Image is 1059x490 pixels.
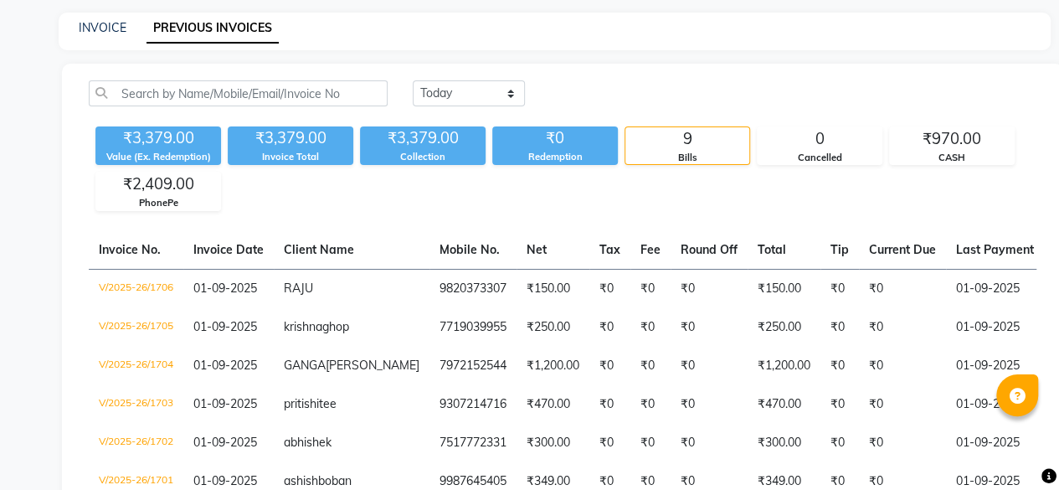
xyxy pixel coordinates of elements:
td: 7719039955 [429,308,517,347]
span: ghop [322,319,349,334]
span: Net [527,242,547,257]
span: 01-09-2025 [193,396,257,411]
span: priti [284,396,304,411]
div: ₹0 [492,126,618,150]
td: ₹0 [859,385,946,424]
span: 01-09-2025 [193,319,257,334]
div: CASH [890,151,1014,165]
td: ₹0 [859,308,946,347]
span: abhishek [284,435,332,450]
span: ashish [284,473,318,488]
td: ₹300.00 [748,424,820,462]
div: ₹3,379.00 [360,126,486,150]
td: V/2025-26/1702 [89,424,183,462]
span: shitee [304,396,337,411]
a: PREVIOUS INVOICES [147,13,279,44]
input: Search by Name/Mobile/Email/Invoice No [89,80,388,106]
span: Invoice No. [99,242,161,257]
span: Round Off [681,242,738,257]
span: RAJU [284,281,313,296]
td: ₹0 [589,424,630,462]
td: ₹0 [820,308,859,347]
td: ₹0 [589,269,630,308]
td: ₹1,200.00 [517,347,589,385]
td: ₹0 [820,347,859,385]
div: Cancelled [758,151,882,165]
td: ₹0 [671,385,748,424]
td: ₹0 [589,385,630,424]
span: 01-09-2025 [193,281,257,296]
span: Current Due [869,242,936,257]
td: ₹0 [820,424,859,462]
td: ₹0 [859,269,946,308]
div: Value (Ex. Redemption) [95,150,221,164]
span: [PERSON_NAME] [326,358,419,373]
span: Client Name [284,242,354,257]
td: ₹150.00 [517,269,589,308]
div: ₹970.00 [890,127,1014,151]
span: Mobile No. [440,242,500,257]
td: V/2025-26/1706 [89,269,183,308]
td: ₹0 [859,424,946,462]
span: Tax [599,242,620,257]
td: ₹0 [859,347,946,385]
span: 01-09-2025 [193,435,257,450]
a: INVOICE [79,20,126,35]
td: ₹0 [820,385,859,424]
span: boban [318,473,352,488]
td: ₹0 [589,308,630,347]
div: 0 [758,127,882,151]
td: ₹0 [671,269,748,308]
span: Tip [830,242,849,257]
td: ₹0 [671,424,748,462]
div: ₹2,409.00 [96,173,220,196]
span: GANGA [284,358,326,373]
td: 7517772331 [429,424,517,462]
td: 7972152544 [429,347,517,385]
div: Redemption [492,150,618,164]
div: ₹3,379.00 [95,126,221,150]
span: Total [758,242,786,257]
td: ₹300.00 [517,424,589,462]
td: ₹470.00 [748,385,820,424]
td: 9307214716 [429,385,517,424]
td: ₹250.00 [517,308,589,347]
td: ₹0 [630,424,671,462]
div: Invoice Total [228,150,353,164]
td: ₹150.00 [748,269,820,308]
td: ₹0 [630,269,671,308]
td: ₹470.00 [517,385,589,424]
td: ₹0 [671,308,748,347]
td: ₹0 [630,385,671,424]
div: PhonePe [96,196,220,210]
td: ₹250.00 [748,308,820,347]
span: 01-09-2025 [193,358,257,373]
td: ₹0 [820,269,859,308]
div: ₹3,379.00 [228,126,353,150]
td: V/2025-26/1703 [89,385,183,424]
div: Bills [625,151,749,165]
td: ₹0 [630,347,671,385]
td: ₹0 [589,347,630,385]
td: ₹0 [630,308,671,347]
span: Invoice Date [193,242,264,257]
span: 01-09-2025 [193,473,257,488]
td: ₹0 [671,347,748,385]
div: Collection [360,150,486,164]
span: krishna [284,319,322,334]
td: V/2025-26/1704 [89,347,183,385]
div: 9 [625,127,749,151]
span: Fee [640,242,661,257]
td: 9820373307 [429,269,517,308]
td: ₹1,200.00 [748,347,820,385]
td: V/2025-26/1705 [89,308,183,347]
